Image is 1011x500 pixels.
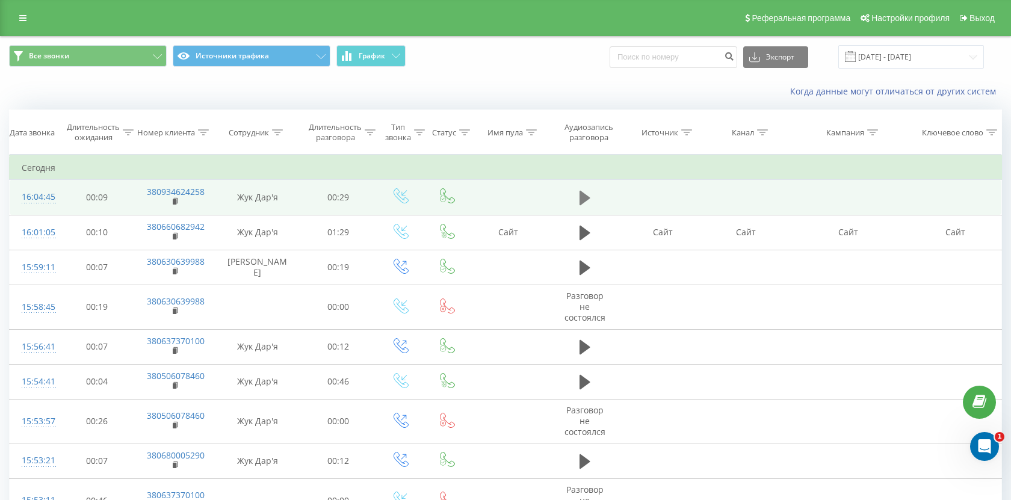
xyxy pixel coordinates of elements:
[642,128,678,138] div: Источник
[137,128,195,138] div: Номер клиента
[214,399,300,443] td: Жук Дар'я
[147,186,205,197] a: 380934624258
[214,364,300,399] td: Жук Дар'я
[22,449,46,472] div: 15:53:21
[147,295,205,307] a: 380630639988
[969,13,995,23] span: Выход
[229,128,269,138] div: Сотрудник
[871,13,950,23] span: Настройки профиля
[214,250,300,285] td: [PERSON_NAME]
[214,180,300,215] td: Жук Дар'я
[970,432,999,461] iframe: Intercom live chat
[58,215,135,250] td: 00:10
[147,370,205,381] a: 380506078460
[300,250,377,285] td: 00:19
[147,335,205,347] a: 380637370100
[300,215,377,250] td: 01:29
[300,443,377,478] td: 00:12
[922,128,983,138] div: Ключевое слово
[300,364,377,399] td: 00:46
[147,221,205,232] a: 380660682942
[487,128,523,138] div: Имя пула
[58,285,135,329] td: 00:19
[469,215,548,250] td: Сайт
[10,156,1002,180] td: Сегодня
[432,128,456,138] div: Статус
[9,45,167,67] button: Все звонки
[704,215,787,250] td: Сайт
[173,45,330,67] button: Источники трафика
[58,329,135,364] td: 00:07
[300,180,377,215] td: 00:29
[147,410,205,421] a: 380506078460
[564,290,605,323] span: Разговор не состоялся
[22,221,46,244] div: 16:01:05
[787,215,910,250] td: Сайт
[22,335,46,359] div: 15:56:41
[610,46,737,68] input: Поиск по номеру
[22,410,46,433] div: 15:53:57
[22,256,46,279] div: 15:59:11
[752,13,850,23] span: Реферальная программа
[300,285,377,329] td: 00:00
[214,329,300,364] td: Жук Дар'я
[995,432,1004,442] span: 1
[336,45,406,67] button: График
[564,404,605,437] span: Разговор не состоялся
[385,122,411,143] div: Тип звонка
[22,185,46,209] div: 16:04:45
[309,122,362,143] div: Длительность разговора
[58,364,135,399] td: 00:04
[559,122,619,143] div: Аудиозапись разговора
[300,399,377,443] td: 00:00
[67,122,120,143] div: Длительность ожидания
[58,180,135,215] td: 00:09
[147,449,205,461] a: 380680005290
[29,51,69,61] span: Все звонки
[58,443,135,478] td: 00:07
[300,329,377,364] td: 00:12
[58,250,135,285] td: 00:07
[22,370,46,394] div: 15:54:41
[58,399,135,443] td: 00:26
[743,46,808,68] button: Экспорт
[214,443,300,478] td: Жук Дар'я
[10,128,55,138] div: Дата звонка
[790,85,1002,97] a: Когда данные могут отличаться от других систем
[826,128,864,138] div: Кампания
[147,256,205,267] a: 380630639988
[622,215,704,250] td: Сайт
[22,295,46,319] div: 15:58:45
[732,128,754,138] div: Канал
[359,52,385,60] span: График
[909,215,1001,250] td: Сайт
[214,215,300,250] td: Жук Дар'я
